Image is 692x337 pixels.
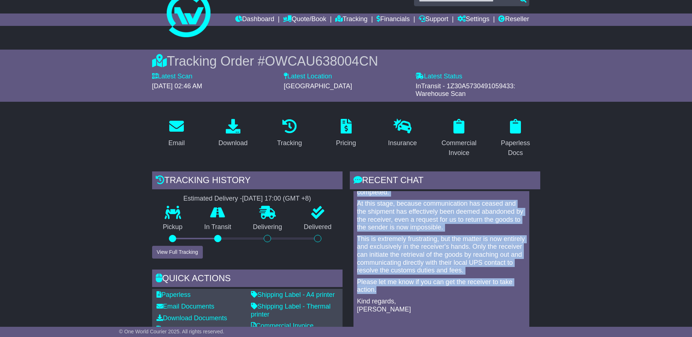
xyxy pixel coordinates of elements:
[498,13,529,26] a: Reseller
[491,116,540,160] a: Paperless Docs
[163,116,189,151] a: Email
[251,303,331,318] a: Shipping Label - Thermal printer
[219,138,248,148] div: Download
[272,116,306,151] a: Tracking
[284,73,332,81] label: Latest Location
[251,322,314,329] a: Commercial Invoice
[357,298,526,313] p: Kind regards, [PERSON_NAME]
[156,326,182,333] a: Invoice
[152,53,540,69] div: Tracking Order #
[496,138,536,158] div: Paperless Docs
[357,278,526,294] p: Please let me know if you can get the receiver to take action.
[152,223,194,231] p: Pickup
[434,116,484,160] a: Commercial Invoice
[284,82,352,90] span: [GEOGRAPHIC_DATA]
[152,246,203,259] button: View Full Tracking
[283,13,326,26] a: Quote/Book
[242,195,311,203] div: [DATE] 17:00 (GMT +8)
[152,270,343,289] div: Quick Actions
[293,223,343,231] p: Delivered
[336,138,356,148] div: Pricing
[439,138,479,158] div: Commercial Invoice
[383,116,422,151] a: Insurance
[251,291,335,298] a: Shipping Label - A4 printer
[235,13,274,26] a: Dashboard
[265,54,378,69] span: OWCAU638004CN
[388,138,417,148] div: Insurance
[152,82,202,90] span: [DATE] 02:46 AM
[156,303,214,310] a: Email Documents
[193,223,242,231] p: In Transit
[156,291,191,298] a: Paperless
[415,73,462,81] label: Latest Status
[152,195,343,203] div: Estimated Delivery -
[168,138,185,148] div: Email
[152,73,193,81] label: Latest Scan
[376,13,410,26] a: Financials
[357,200,526,231] p: At this stage, because communication has ceased and the shipment has effectively been deemed aban...
[277,138,302,148] div: Tracking
[357,235,526,275] p: This is extremely frustrating, but the matter is now entirely and exclusively in the receiver's h...
[242,223,293,231] p: Delivering
[119,329,224,334] span: © One World Courier 2025. All rights reserved.
[419,13,448,26] a: Support
[415,82,515,98] span: InTransit - 1Z30A5730491059433: Warehouse Scan
[331,116,361,151] a: Pricing
[457,13,490,26] a: Settings
[156,314,227,322] a: Download Documents
[152,171,343,191] div: Tracking history
[214,116,252,151] a: Download
[335,13,367,26] a: Tracking
[350,171,540,191] div: RECENT CHAT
